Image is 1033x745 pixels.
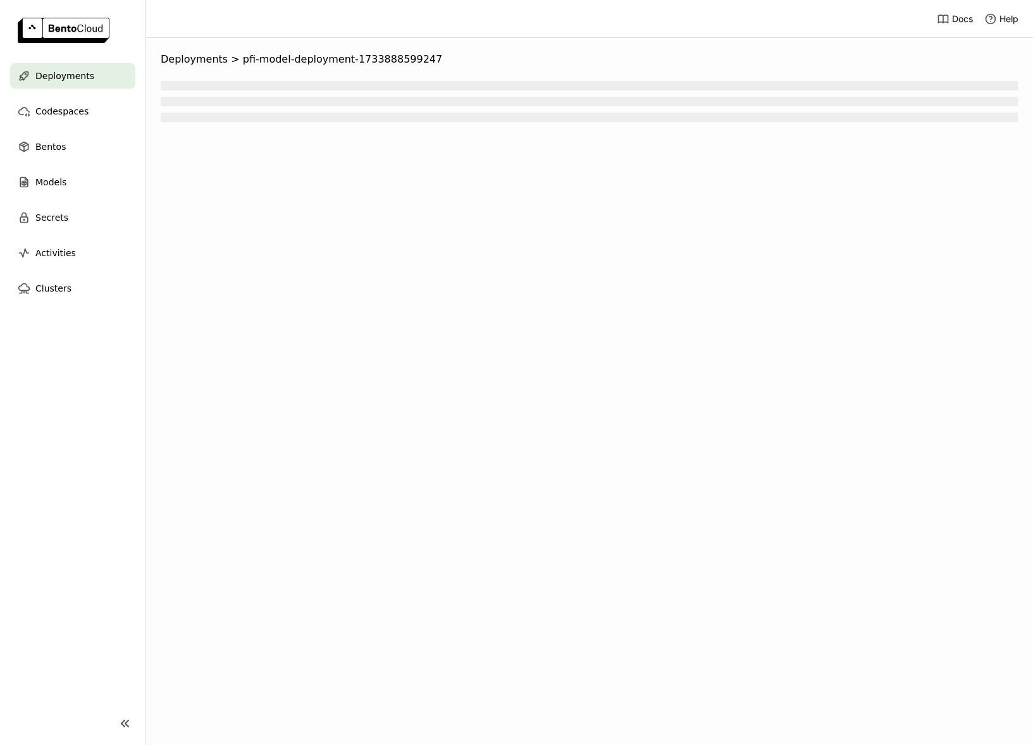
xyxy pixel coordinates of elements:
[35,210,68,225] span: Secrets
[35,281,71,296] span: Clusters
[999,13,1018,25] span: Help
[161,53,1018,66] nav: Breadcrumbs navigation
[35,175,66,190] span: Models
[10,169,135,195] a: Models
[35,245,76,261] span: Activities
[35,104,89,119] span: Codespaces
[10,240,135,266] a: Activities
[952,13,973,25] span: Docs
[35,139,66,154] span: Bentos
[10,63,135,89] a: Deployments
[243,53,442,66] span: pfi-model-deployment-1733888599247
[10,99,135,124] a: Codespaces
[35,68,94,83] span: Deployments
[18,18,109,43] img: logo
[10,276,135,301] a: Clusters
[161,53,228,66] span: Deployments
[228,53,243,66] span: >
[10,134,135,159] a: Bentos
[937,13,973,25] a: Docs
[10,205,135,230] a: Secrets
[984,13,1018,25] div: Help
